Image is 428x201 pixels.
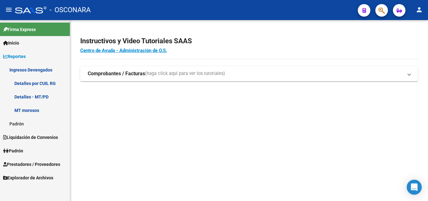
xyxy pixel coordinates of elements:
span: Liquidación de Convenios [3,134,58,141]
a: Centro de Ayuda - Administración de O.S. [80,48,167,53]
span: Reportes [3,53,26,60]
span: Firma Express [3,26,36,33]
div: Open Intercom Messenger [407,180,422,195]
mat-expansion-panel-header: Comprobantes / Facturas(haga click aquí para ver los tutoriales) [80,66,418,81]
mat-icon: person [415,6,423,13]
strong: Comprobantes / Facturas [88,70,145,77]
h2: Instructivos y Video Tutoriales SAAS [80,35,418,47]
span: (haga click aquí para ver los tutoriales) [145,70,225,77]
span: Prestadores / Proveedores [3,161,60,168]
mat-icon: menu [5,6,13,13]
span: Padrón [3,147,23,154]
span: Inicio [3,40,19,46]
span: Explorador de Archivos [3,174,53,181]
span: - OSCONARA [50,3,91,17]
